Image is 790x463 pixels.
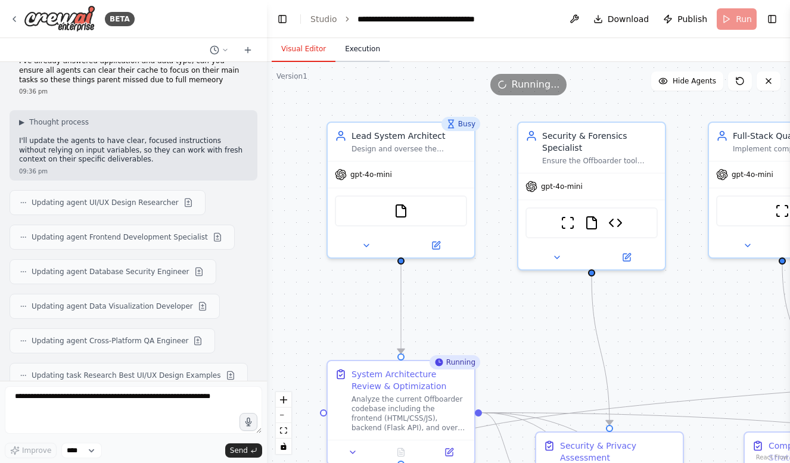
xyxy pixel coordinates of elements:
[32,302,193,311] span: Updating agent Data Visualization Developer
[24,5,95,32] img: Logo
[230,446,248,455] span: Send
[350,170,392,179] span: gpt-4o-mini
[395,265,407,353] g: Edge from 13db9c67-9b4b-44d2-a839-8b861682bace to 75d2a016-373d-4a5d-b823-31e8c2b08cdc
[517,122,666,271] div: Security & Forensics SpecialistEnsure the Offboarder tool meets the highest security standards, p...
[756,454,788,461] a: React Flow attribution
[276,439,291,454] button: toggle interactivity
[19,167,248,176] div: 09:36 pm
[352,144,467,154] div: Design and oversee the complete system architecture for the Offboarder device scanner project, en...
[32,336,188,346] span: Updating agent Cross-Platform QA Engineer
[240,413,257,431] button: Click to speak your automation idea
[589,8,654,30] button: Download
[19,87,248,96] div: 09:36 pm
[32,198,179,207] span: Updating agent UI/UX Design Researcher
[441,117,480,131] div: Busy
[541,182,583,191] span: gpt-4o-mini
[775,204,789,218] img: ScrapeWebsiteTool
[584,216,599,230] img: FileReadTool
[352,394,467,433] div: Analyze the current Offboarder codebase including the frontend (HTML/CSS/JS), backend (Flask API)...
[352,130,467,142] div: Lead System Architect
[430,355,480,369] div: Running
[310,14,337,24] a: Studio
[352,368,467,392] div: System Architecture Review & Optimization
[19,57,248,85] p: I've already answered application and data type, can you ensure all agents can clear their cache ...
[19,136,248,164] p: I'll update the agents to have clear, focused instructions without relying on input variables, so...
[732,170,773,179] span: gpt-4o-mini
[310,13,492,25] nav: breadcrumb
[276,72,307,81] div: Version 1
[428,445,469,459] button: Open in side panel
[276,408,291,423] button: zoom out
[608,13,649,25] span: Download
[32,267,189,276] span: Updating agent Database Security Engineer
[561,216,575,230] img: ScrapeWebsiteTool
[512,77,560,92] span: Running...
[394,204,408,218] img: FileReadTool
[658,8,712,30] button: Publish
[542,156,658,166] div: Ensure the Offboarder tool meets the highest security standards, properly handles sensitive foren...
[274,11,291,27] button: Hide left sidebar
[32,232,208,242] span: Updating agent Frontend Development Specialist
[542,130,658,154] div: Security & Forensics Specialist
[608,216,623,230] img: Apple Documentation Researcher
[272,37,335,62] button: Visual Editor
[677,13,707,25] span: Publish
[29,117,89,127] span: Thought process
[276,423,291,439] button: fit view
[19,117,24,127] span: ▶
[586,276,615,425] g: Edge from bd21f9cb-2618-47e3-b8cb-0dea25dae740 to 481bc401-16d8-43e8-b5c0-59bcb0ea2216
[19,117,89,127] button: ▶Thought process
[764,11,780,27] button: Show right sidebar
[238,43,257,57] button: Start a new chat
[593,250,660,265] button: Open in side panel
[651,72,723,91] button: Hide Agents
[32,371,221,380] span: Updating task Research Best UI/UX Design Examples
[276,392,291,454] div: React Flow controls
[376,445,427,459] button: No output available
[105,12,135,26] div: BETA
[22,446,51,455] span: Improve
[326,122,475,259] div: BusyLead System ArchitectDesign and oversee the complete system architecture for the Offboarder d...
[673,76,716,86] span: Hide Agents
[276,392,291,408] button: zoom in
[5,443,57,458] button: Improve
[205,43,234,57] button: Switch to previous chat
[225,443,262,458] button: Send
[335,37,390,62] button: Execution
[402,238,469,253] button: Open in side panel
